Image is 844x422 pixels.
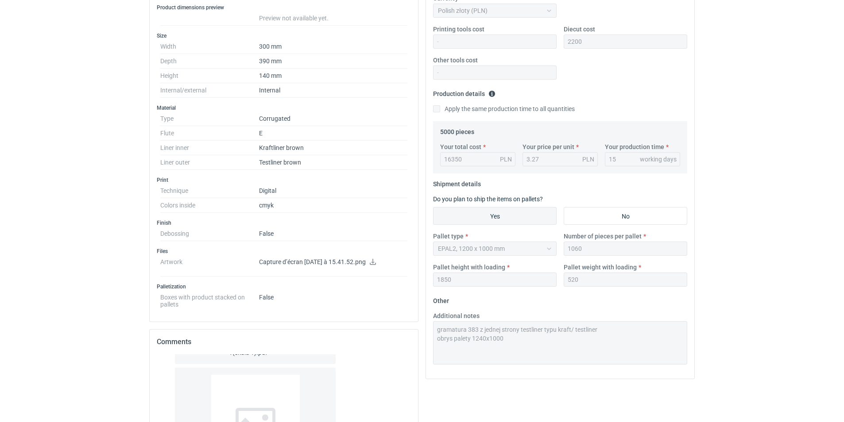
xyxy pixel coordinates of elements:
h3: Finish [157,219,411,226]
span: Preview not available yet. [259,15,329,22]
div: PLN [582,155,594,164]
dd: Testliner brown [259,155,407,170]
legend: Other [433,294,449,304]
dd: Internal [259,83,407,98]
legend: Production details [433,87,496,97]
div: working days [640,155,677,164]
label: Your production time [605,142,664,151]
textarea: gramatura 383 z jednej strony testliner typu kraft/ testliner obrys palety 1240x1000 [433,321,687,364]
h3: Product dimensions preview [157,4,411,11]
dd: 390 mm [259,54,407,69]
label: Pallet type [433,232,464,241]
legend: 5000 pieces [440,125,474,135]
dt: Depth [160,54,259,69]
dd: Kraftliner brown [259,141,407,155]
h3: Size [157,32,411,39]
dt: Boxes with product stacked on pallets [160,290,259,308]
dd: Digital [259,184,407,198]
label: Diecut cost [564,25,595,34]
dd: False [259,226,407,241]
p: Capture d’écran [DATE] à 15.41.52.png [259,258,407,266]
h2: Comments [157,337,411,347]
label: Pallet weight with loading [564,263,637,272]
h3: Files [157,248,411,255]
legend: Shipment details [433,177,481,188]
dt: Artwork [160,255,259,276]
dt: Width [160,39,259,54]
label: Apply the same production time to all quantities [433,104,575,113]
dd: 140 mm [259,69,407,83]
h3: Palletization [157,283,411,290]
dt: Colors inside [160,198,259,213]
dt: Height [160,69,259,83]
label: Additional notes [433,311,480,320]
dd: 300 mm [259,39,407,54]
dd: False [259,290,407,308]
label: Pallet height with loading [433,263,505,272]
dt: Flute [160,126,259,141]
div: PLN [500,155,512,164]
dd: Corrugated [259,111,407,126]
label: Number of pieces per pallet [564,232,642,241]
dt: Internal/external [160,83,259,98]
dt: Debossing [160,226,259,241]
label: Printing tools cost [433,25,484,34]
dt: Liner outer [160,155,259,170]
label: Your price per unit [523,142,574,151]
dd: E [259,126,407,141]
dd: cmyk [259,198,407,213]
h3: Print [157,176,411,184]
label: Do you plan to ship the items on pallets? [433,196,543,203]
h3: Material [157,104,411,111]
label: Other tools cost [433,56,478,65]
dt: Liner inner [160,141,259,155]
dt: Type [160,111,259,126]
label: Your total cost [440,142,481,151]
dt: Technique [160,184,259,198]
